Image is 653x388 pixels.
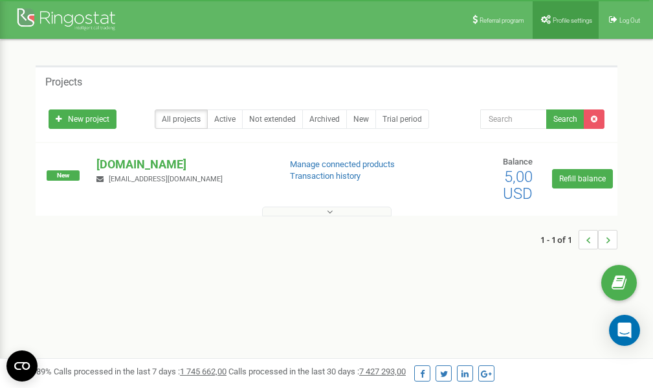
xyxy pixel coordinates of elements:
a: Manage connected products [290,159,395,169]
span: Referral program [480,17,524,24]
button: Search [546,109,584,129]
button: Open CMP widget [6,350,38,382]
p: [DOMAIN_NAME] [96,156,269,173]
nav: ... [540,217,617,262]
span: Calls processed in the last 7 days : [54,367,227,376]
a: Not extended [242,109,303,129]
a: New [346,109,376,129]
span: 1 - 1 of 1 [540,230,579,249]
span: New [47,170,80,181]
input: Search [480,109,547,129]
a: Active [207,109,243,129]
span: Balance [503,157,533,166]
u: 1 745 662,00 [180,367,227,376]
a: Refill balance [552,169,613,188]
div: Open Intercom Messenger [609,315,640,346]
u: 7 427 293,00 [359,367,406,376]
span: Profile settings [553,17,592,24]
span: Calls processed in the last 30 days : [228,367,406,376]
a: New project [49,109,116,129]
a: Trial period [375,109,429,129]
span: Log Out [619,17,640,24]
a: All projects [155,109,208,129]
span: 5,00 USD [503,168,533,203]
span: [EMAIL_ADDRESS][DOMAIN_NAME] [109,175,223,183]
h5: Projects [45,76,82,88]
a: Archived [302,109,347,129]
a: Transaction history [290,171,360,181]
